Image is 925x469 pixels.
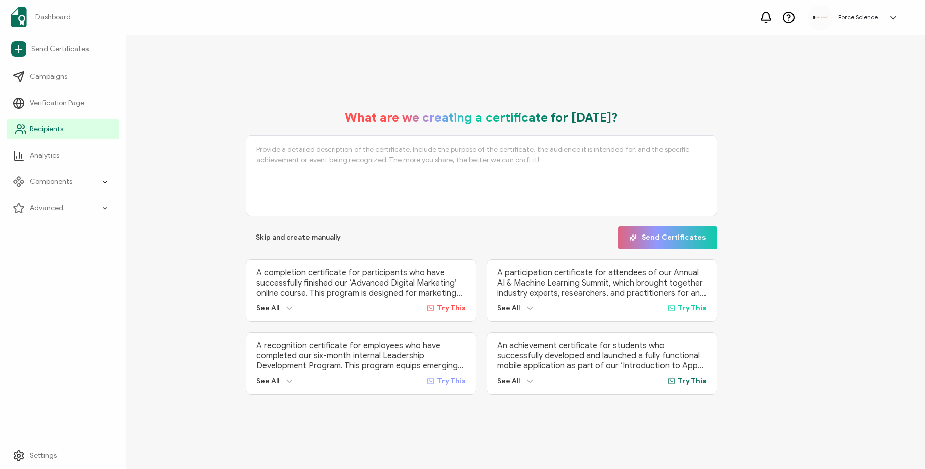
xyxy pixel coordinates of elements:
span: Try This [437,377,466,385]
h1: What are we creating a certificate for [DATE]? [345,110,618,125]
a: Recipients [7,119,119,139]
span: Analytics [30,151,59,161]
span: Send Certificates [629,234,706,242]
span: Verification Page [30,98,84,108]
span: Recipients [30,124,63,134]
span: Components [30,177,72,187]
span: Dashboard [35,12,71,22]
span: Try This [437,304,466,312]
span: Try This [678,377,707,385]
span: Skip and create manually [256,234,341,241]
span: Settings [30,451,57,461]
a: Send Certificates [7,37,119,61]
a: Settings [7,446,119,466]
p: An achievement certificate for students who successfully developed and launched a fully functiona... [497,341,707,371]
img: sertifier-logomark-colored.svg [11,7,27,27]
span: See All [497,304,520,312]
span: See All [497,377,520,385]
p: A participation certificate for attendees of our Annual AI & Machine Learning Summit, which broug... [497,268,707,298]
a: Analytics [7,146,119,166]
button: Send Certificates [618,226,717,249]
p: A recognition certificate for employees who have completed our six-month internal Leadership Deve... [256,341,466,371]
span: See All [256,304,279,312]
p: A completion certificate for participants who have successfully finished our ‘Advanced Digital Ma... [256,268,466,298]
a: Dashboard [7,3,119,31]
span: Send Certificates [31,44,89,54]
a: Campaigns [7,67,119,87]
h5: Force Science [838,14,878,21]
button: Skip and create manually [246,226,351,249]
img: d96c2383-09d7-413e-afb5-8f6c84c8c5d6.png [813,16,828,19]
span: See All [256,377,279,385]
span: Advanced [30,203,63,213]
span: Campaigns [30,72,67,82]
span: Try This [678,304,707,312]
a: Verification Page [7,93,119,113]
